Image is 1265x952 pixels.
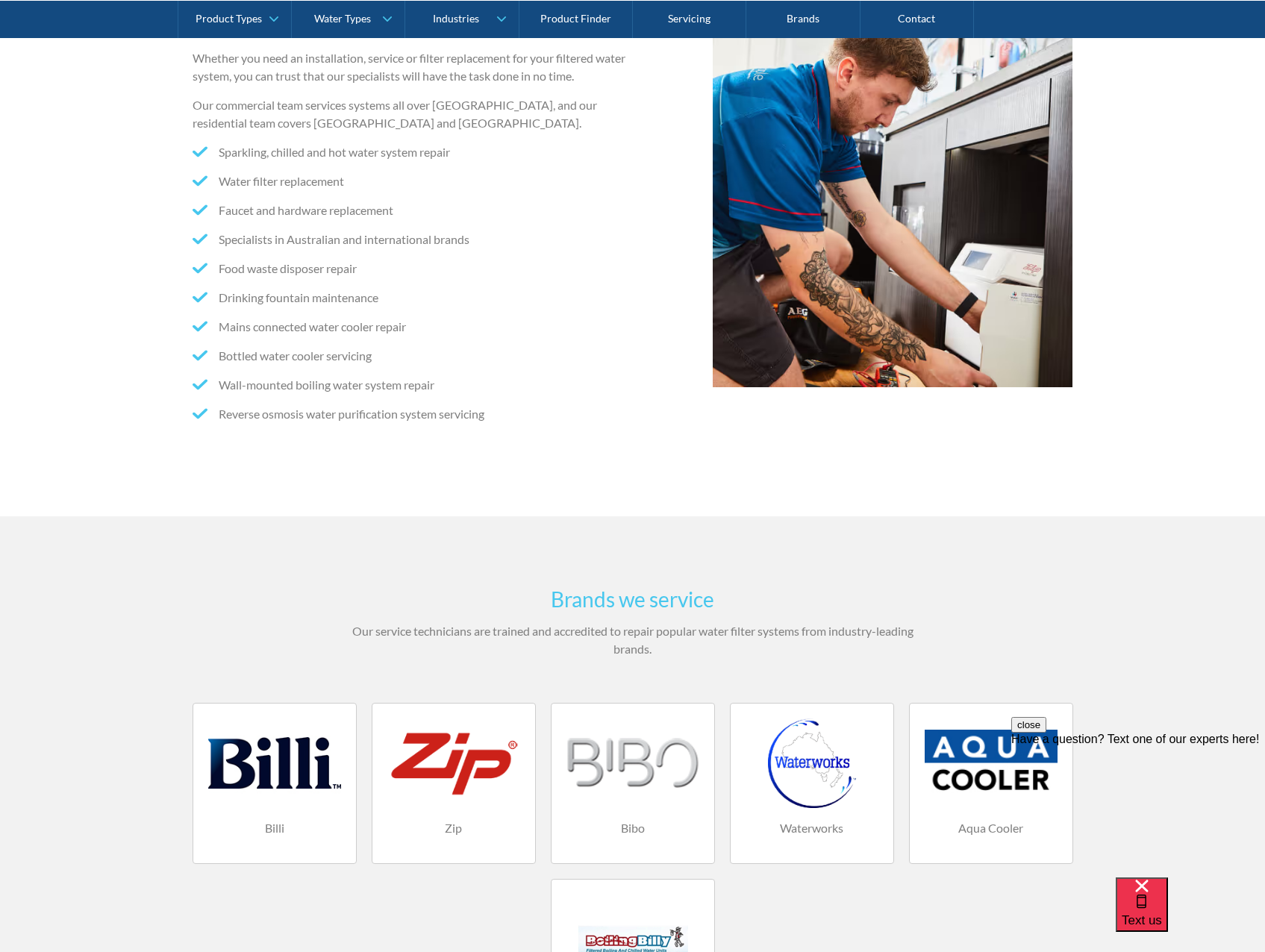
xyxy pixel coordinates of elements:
iframe: podium webchat widget prompt [1011,717,1265,896]
a: Zip [372,703,536,864]
h4: Aqua Cooler [925,819,1058,837]
p: Our service technicians are trained and accredited to repair popular water filter systems from in... [342,622,924,658]
li: Mains connected water cooler repair [193,318,627,336]
h4: Waterworks [746,819,878,837]
li: Sparkling, chilled and hot water system repair [193,143,627,161]
a: Bibo [551,703,715,864]
p: Our commercial team services systems all over [GEOGRAPHIC_DATA], and our residential team covers ... [193,96,627,132]
div: Industries [433,12,479,25]
div: Water Types [314,12,371,25]
li: Specialists in Australian and international brands [193,231,627,248]
li: Water filter replacement [193,172,627,190]
a: Waterworks [730,703,894,864]
a: Billi [193,703,357,864]
a: Aqua Cooler [909,703,1073,864]
h4: Billi [208,819,341,837]
div: Product Types [196,12,262,25]
li: Reverse osmosis water purification system servicing [193,405,627,423]
li: Drinking fountain maintenance [193,289,627,307]
li: Bottled water cooler servicing [193,347,627,365]
li: Faucet and hardware replacement [193,201,627,219]
li: Wall-mounted boiling water system repair [193,376,627,394]
h3: Brands we service [342,583,924,615]
h4: Zip [387,819,520,837]
p: Whether you need an installation, service or filter replacement for your filtered water system, y... [193,49,627,85]
li: Food waste disposer repair [193,260,627,278]
iframe: podium webchat widget bubble [1116,877,1265,952]
h4: Bibo [566,819,699,837]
